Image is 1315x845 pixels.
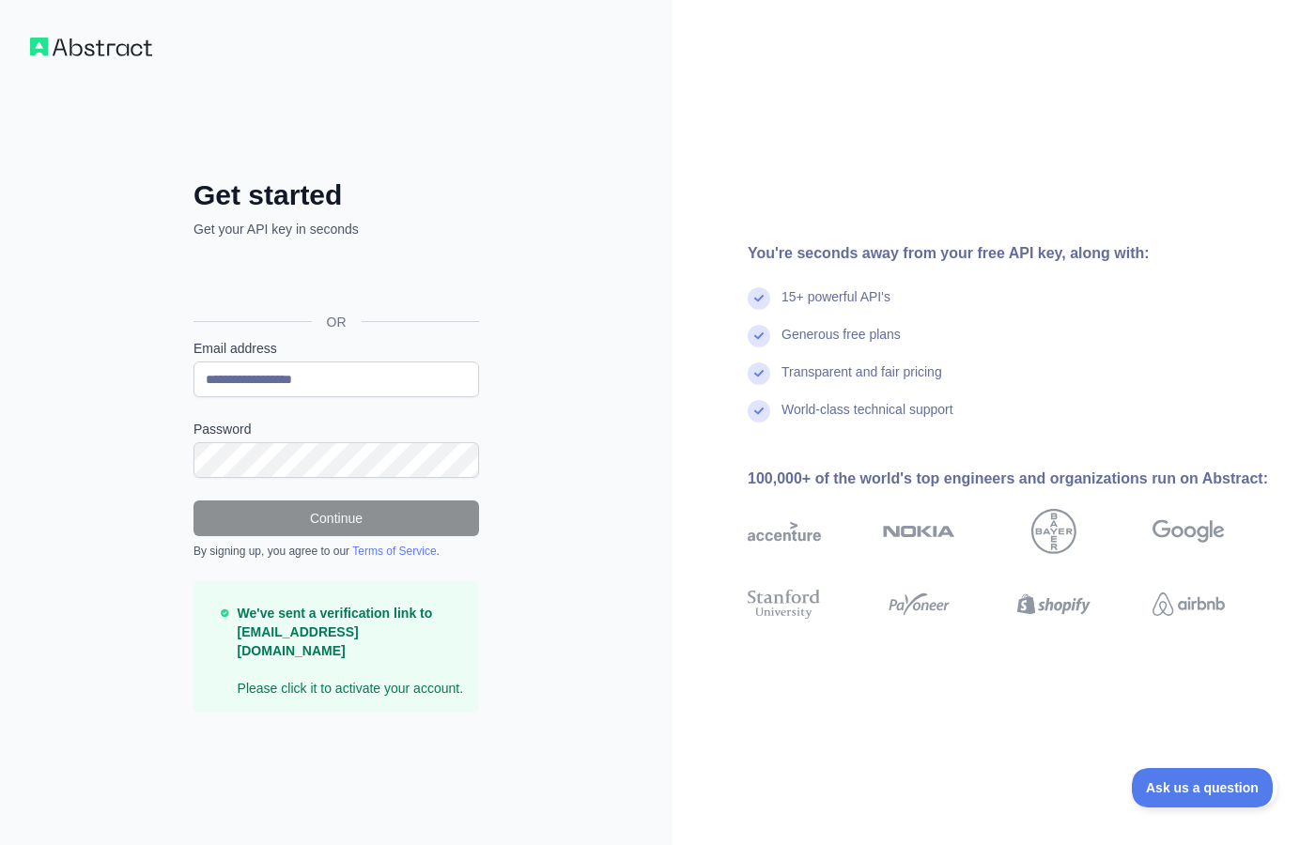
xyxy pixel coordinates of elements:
p: Please click it to activate your account. [238,604,464,698]
div: 100,000+ of the world's top engineers and organizations run on Abstract: [748,468,1285,490]
a: Terms of Service [352,545,436,558]
h2: Get started [193,178,479,212]
div: You're seconds away from your free API key, along with: [748,242,1285,265]
span: OR [312,313,362,331]
img: google [1153,509,1226,554]
img: airbnb [1153,586,1226,622]
img: accenture [748,509,821,554]
img: bayer [1031,509,1076,554]
div: Transparent and fair pricing [781,362,942,400]
p: Get your API key in seconds [193,220,479,238]
img: check mark [748,400,770,422]
iframe: Toggle Customer Support [1132,768,1277,807]
strong: We've sent a verification link to [EMAIL_ADDRESS][DOMAIN_NAME] [238,606,433,658]
button: Continue [193,500,479,536]
img: shopify [1017,586,1091,622]
img: stanford university [748,586,821,622]
img: nokia [883,509,956,554]
div: Inloggen met Google. Wordt geopend in een nieuw tabblad [193,259,475,300]
div: By signing up, you agree to our . [193,544,479,559]
img: check mark [748,362,770,385]
label: Password [193,420,479,438]
img: check mark [748,287,770,310]
div: 15+ powerful API's [781,287,890,325]
div: Generous free plans [781,325,901,362]
img: payoneer [883,586,956,622]
div: World-class technical support [781,400,953,438]
img: Workflow [30,38,152,56]
iframe: Knop Inloggen met Google [184,259,485,300]
label: Email address [193,339,479,358]
img: check mark [748,325,770,347]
